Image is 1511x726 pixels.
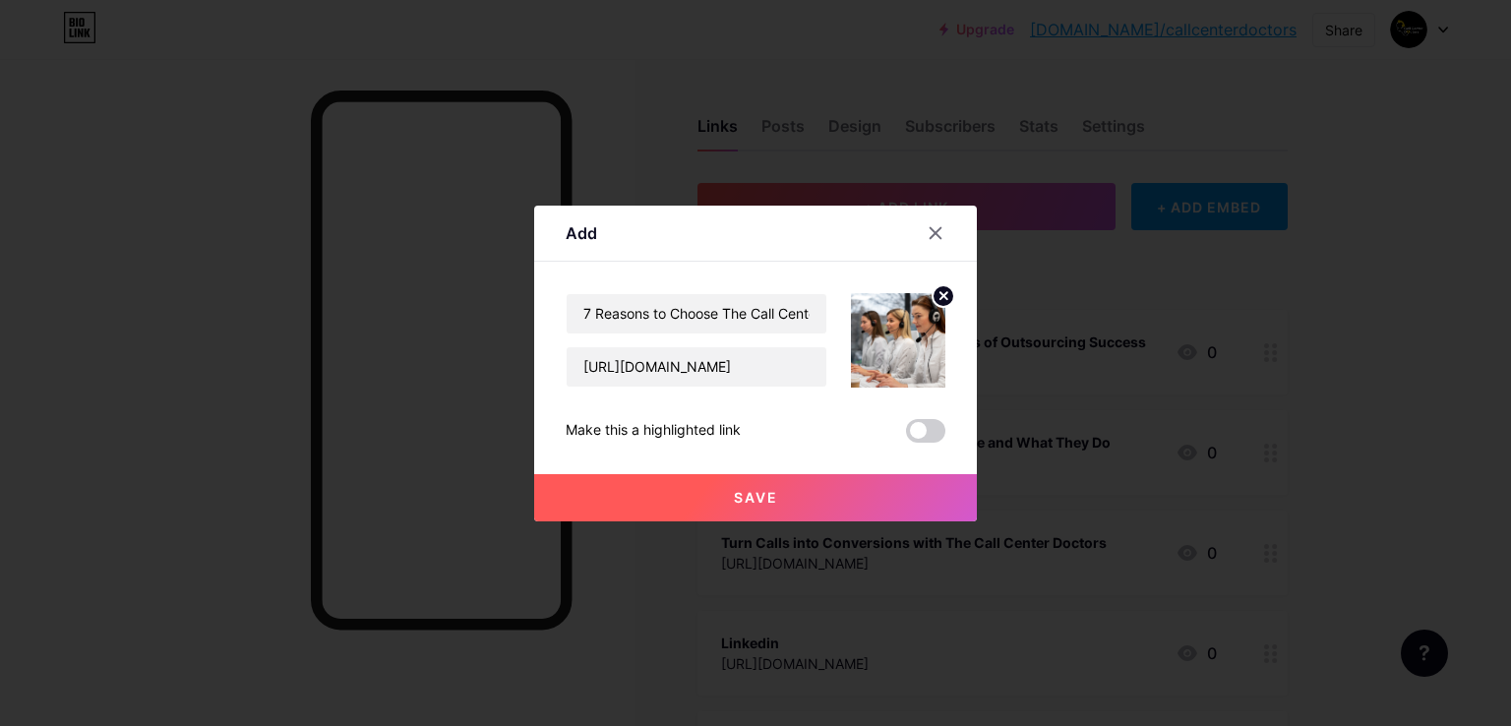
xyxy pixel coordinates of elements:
img: link_thumbnail [851,293,945,388]
div: Make this a highlighted link [566,419,741,443]
button: Save [534,474,977,521]
div: Add [566,221,597,245]
input: URL [567,347,826,387]
input: Title [567,294,826,333]
span: Save [734,489,778,506]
